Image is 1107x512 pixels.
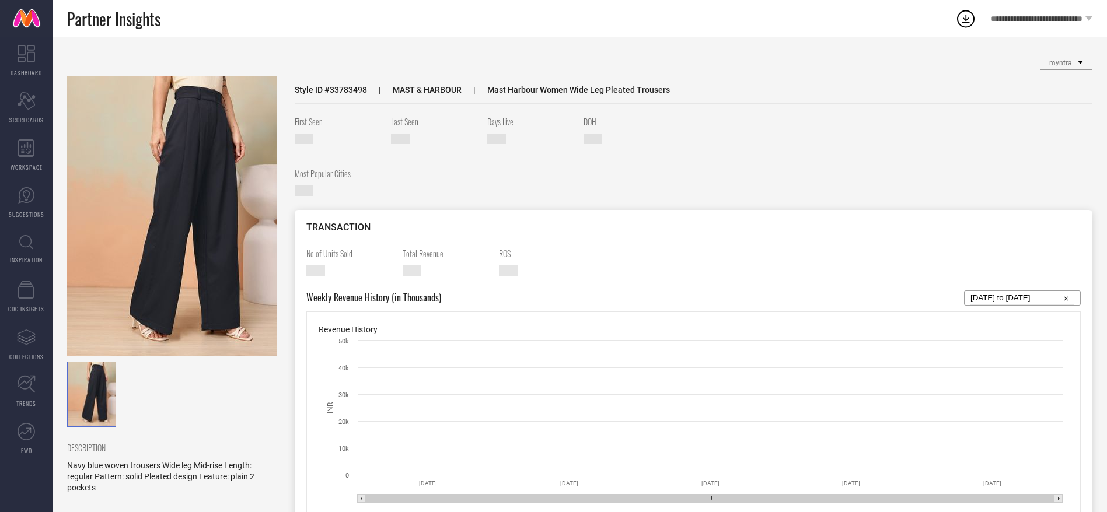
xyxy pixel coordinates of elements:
[338,338,349,345] text: 50k
[701,480,720,486] text: [DATE]
[67,7,160,31] span: Partner Insights
[306,247,394,259] span: No of Units Sold
[338,364,349,372] text: 40k
[9,210,44,219] span: SUGGESTIONS
[295,85,367,94] span: Style ID # 33783498
[462,85,670,94] span: Mast Harbour Women Wide Leg Pleated Trousers
[499,247,586,259] span: ROS
[319,325,378,334] span: Revenue History
[21,446,32,455] span: FWD
[9,352,44,361] span: COLLECTIONS
[326,402,334,413] text: INR
[67,461,254,492] span: Navy blue woven trousers Wide leg Mid-rise Length: regular Pattern: solid Pleated design Feature:...
[295,134,313,144] span: [DATE]
[584,134,602,144] span: —
[499,265,518,276] span: —
[403,265,421,276] span: —
[306,265,325,276] span: —
[306,290,441,306] span: Weekly Revenue History (in Thousands)
[11,163,43,171] span: WORKSPACE
[67,441,268,454] span: DESCRIPTION
[16,399,36,408] span: TRENDS
[403,247,490,259] span: Total Revenue
[11,68,42,77] span: DASHBOARD
[367,85,462,94] span: MAST & HARBOUR
[1049,59,1072,67] span: myntra
[338,391,349,399] text: 30k
[584,115,671,128] span: DOH
[306,222,1081,233] div: TRANSACTION
[295,115,382,128] span: First Seen
[295,167,382,180] span: Most Popular Cities
[8,304,44,313] span: CDC INSIGHTS
[338,445,349,453] text: 10k
[391,134,410,144] span: [DATE]
[487,134,506,144] span: —
[983,480,1001,486] text: [DATE]
[970,291,1074,305] input: Select...
[391,115,479,128] span: Last Seen
[338,418,349,426] text: 20k
[10,255,43,264] span: INSPIRATION
[955,8,976,29] div: Open download list
[560,480,578,486] text: [DATE]
[842,480,860,486] text: [DATE]
[9,115,44,124] span: SCORECARDS
[345,472,349,479] text: 0
[419,480,437,486] text: [DATE]
[295,185,313,196] span: —
[487,115,575,128] span: Days Live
